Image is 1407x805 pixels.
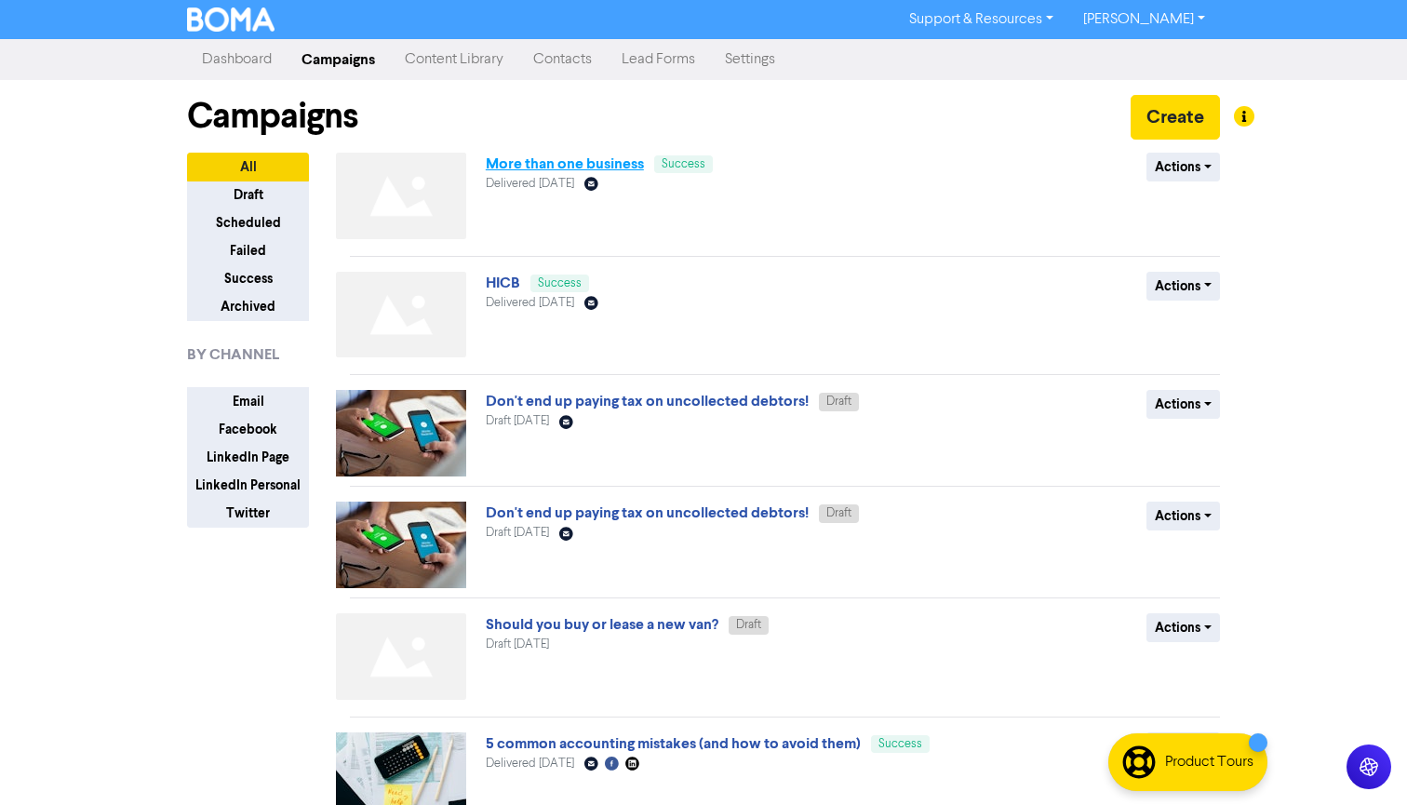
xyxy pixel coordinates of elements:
[336,153,466,239] img: Not found
[1314,716,1407,805] iframe: Chat Widget
[187,153,309,181] button: All
[486,527,549,539] span: Draft [DATE]
[187,471,309,500] button: LinkedIn Personal
[1146,390,1220,419] button: Actions
[187,443,309,472] button: LinkedIn Page
[486,392,809,410] a: Don't end up paying tax on uncollected debtors!
[826,396,851,408] span: Draft
[187,292,309,321] button: Archived
[1146,153,1220,181] button: Actions
[486,758,574,770] span: Delivered [DATE]
[336,390,466,476] img: image_1754772802851.jpg
[1146,272,1220,301] button: Actions
[607,41,710,78] a: Lead Forms
[486,415,549,427] span: Draft [DATE]
[486,615,718,634] a: Should you buy or lease a new van?
[518,41,607,78] a: Contacts
[187,95,358,138] h1: Campaigns
[1068,5,1220,34] a: [PERSON_NAME]
[710,41,790,78] a: Settings
[390,41,518,78] a: Content Library
[187,181,309,209] button: Draft
[1146,613,1220,642] button: Actions
[486,154,644,173] a: More than one business
[187,7,275,32] img: BOMA Logo
[187,387,309,416] button: Email
[1146,502,1220,530] button: Actions
[878,738,922,750] span: Success
[187,236,309,265] button: Failed
[736,619,761,631] span: Draft
[336,613,466,700] img: Not found
[826,507,851,519] span: Draft
[187,41,287,78] a: Dashboard
[894,5,1068,34] a: Support & Resources
[287,41,390,78] a: Campaigns
[486,503,809,522] a: Don't end up paying tax on uncollected debtors!
[486,297,574,309] span: Delivered [DATE]
[486,638,549,651] span: Draft [DATE]
[486,178,574,190] span: Delivered [DATE]
[187,415,309,444] button: Facebook
[1131,95,1220,140] button: Create
[336,502,466,588] img: image_1754772799947.jpg
[187,343,279,366] span: BY CHANNEL
[187,264,309,293] button: Success
[538,277,582,289] span: Success
[336,272,466,358] img: Not found
[486,734,861,753] a: 5 common accounting mistakes (and how to avoid them)
[662,158,705,170] span: Success
[187,208,309,237] button: Scheduled
[187,499,309,528] button: Twitter
[486,274,520,292] a: HICB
